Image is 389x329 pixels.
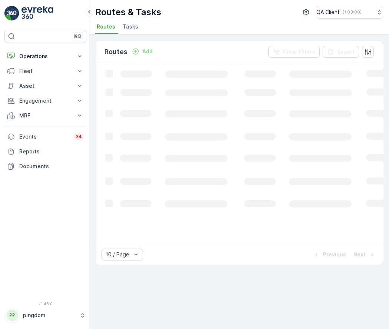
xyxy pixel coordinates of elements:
button: Clear Filters [268,46,320,58]
button: Export [323,46,359,58]
p: Events [19,133,70,140]
span: Tasks [123,23,138,30]
p: MRF [19,112,72,119]
a: Events34 [4,129,86,144]
a: Documents [4,159,86,174]
button: Operations [4,49,86,64]
button: Engagement [4,93,86,108]
p: Documents [19,163,83,170]
button: Asset [4,79,86,93]
p: Next [353,251,366,258]
p: Fleet [19,67,72,75]
p: Add [142,48,153,55]
p: Asset [19,82,72,90]
p: Clear Filters [283,48,315,56]
p: Reports [19,148,83,155]
p: ⌘B [74,33,81,39]
button: Add [129,47,156,56]
p: pingdom [23,312,76,319]
button: Next [353,250,377,259]
p: QA Client [316,9,340,16]
p: Routes & Tasks [95,6,161,18]
p: Previous [323,251,346,258]
p: Export [338,48,355,56]
button: Fleet [4,64,86,79]
button: Previous [312,250,347,259]
p: ( +03:00 ) [343,9,362,15]
button: PPpingdom [4,308,86,323]
a: Reports [4,144,86,159]
span: Routes [97,23,115,30]
p: 34 [76,134,82,140]
div: PP [6,309,18,321]
p: Operations [19,53,72,60]
img: logo [4,6,19,21]
button: MRF [4,108,86,123]
p: Routes [104,47,127,57]
button: QA Client(+03:00) [316,6,383,19]
span: v 1.48.0 [4,302,86,306]
p: Engagement [19,97,72,104]
img: logo_light-DOdMpM7g.png [21,6,53,21]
